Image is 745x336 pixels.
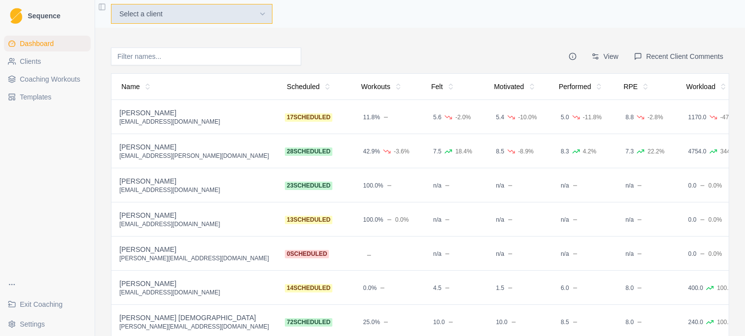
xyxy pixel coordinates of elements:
div: 0.0% [395,216,409,224]
button: 8.5 [557,317,585,327]
div: 8.3 [561,147,569,155]
button: n/a [557,214,585,225]
div: 0.0 [688,182,696,190]
div: 1170.0 [688,113,706,121]
span: 13 scheduled [285,216,332,224]
button: 0.00.0% [684,248,726,259]
button: 7.322.2% [622,146,669,156]
button: 8.0 [622,317,650,327]
div: 4754.0 [688,147,706,155]
button: RPE [618,78,656,96]
span: 17 scheduled [285,113,332,122]
div: 400.0 [688,284,703,292]
button: Settings [4,316,91,332]
div: [PERSON_NAME] [119,142,269,152]
button: n/a [557,248,585,259]
div: n/a [561,216,569,224]
a: Coaching Workouts [4,71,91,87]
button: Motivated [488,78,542,96]
button: 11.8% [359,112,396,122]
button: n/a [492,214,520,225]
div: n/a [626,216,634,224]
div: [PERSON_NAME] [119,279,269,288]
span: 0 scheduled [285,250,329,258]
div: 10.0 [433,318,444,326]
button: n/a [622,180,650,191]
button: Performed [553,78,609,96]
span: Coaching Workouts [20,74,80,84]
button: Workload [680,78,733,96]
button: 8.5-8.9% [492,146,537,156]
div: 42.9% [363,147,380,155]
div: n/a [433,182,441,190]
button: n/a [557,180,585,191]
input: Filter names... [111,48,301,65]
span: 23 scheduled [285,182,332,190]
span: Dashboard [20,39,54,48]
button: n/a [622,214,650,225]
div: -10.0% [518,113,537,121]
button: 1.5 [492,283,520,293]
button: 5.6-2.0% [429,112,475,122]
button: 8.34.2% [557,146,600,156]
span: Clients [20,56,41,66]
div: 8.8 [626,113,634,121]
div: -3.6% [394,147,409,155]
button: Recent Client Comments [628,48,729,65]
button: 25.0% [359,317,396,327]
span: Exit Coaching [20,299,62,309]
div: 7.5 [433,147,441,155]
div: [PERSON_NAME][EMAIL_ADDRESS][DOMAIN_NAME] [119,254,269,262]
div: n/a [496,250,504,258]
div: 6.0 [561,284,569,292]
div: 100.0% [717,284,737,292]
div: 22.2% [647,147,664,155]
div: 8.5 [561,318,569,326]
div: -2.8% [647,113,663,121]
div: 100.0% [717,318,737,326]
div: [PERSON_NAME][EMAIL_ADDRESS][DOMAIN_NAME] [119,323,269,331]
button: 5.0-11.8% [557,112,606,122]
div: 18.4% [455,147,472,155]
div: 240.0 [688,318,703,326]
button: 8.8-2.8% [622,112,667,122]
div: 5.6 [433,113,441,121]
button: n/a [622,248,650,259]
div: -2.0% [455,113,471,121]
div: 100.0% [363,182,383,190]
button: 0.00.0% [684,180,726,191]
div: 100.0% [363,216,383,224]
div: -11.8% [583,113,602,121]
img: Logo [10,8,22,24]
div: 0.0 [688,250,696,258]
div: -47.9% [720,113,739,121]
div: [PERSON_NAME] [119,210,269,220]
button: 10.0 [429,317,460,327]
button: Felt [425,78,460,96]
button: 7.518.4% [429,146,476,156]
a: Clients [4,53,91,69]
span: Sequence [28,12,60,19]
div: 344.3% [720,147,741,155]
div: [EMAIL_ADDRESS][DOMAIN_NAME] [119,220,269,228]
a: LogoSequence [4,4,91,28]
span: 72 scheduled [285,318,332,327]
button: 100.0% [359,180,399,191]
button: 1170.0-47.9% [684,112,743,122]
div: 1.5 [496,284,504,292]
div: n/a [433,250,441,258]
div: 0.0 [688,216,696,224]
a: Templates [4,89,91,105]
div: 7.3 [626,147,634,155]
div: n/a [496,182,504,190]
div: 5.0 [561,113,569,121]
div: 8.5 [496,147,504,155]
button: 42.9%-3.6% [359,146,413,156]
button: 400.0100.0% [684,283,741,293]
button: n/a [429,214,457,225]
button: 0.00.0% [684,214,726,225]
div: 0.0% [708,182,722,190]
div: 0.0% [708,250,722,258]
div: [PERSON_NAME] [119,108,269,118]
button: 6.0 [557,283,585,293]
